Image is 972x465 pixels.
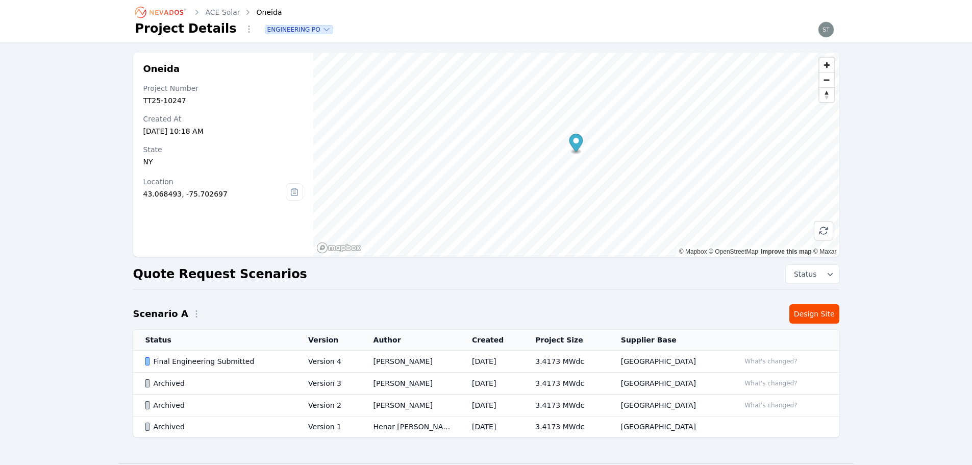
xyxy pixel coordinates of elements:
a: Design Site [789,304,839,324]
div: TT25-10247 [143,95,304,106]
span: Status [790,269,817,279]
a: Mapbox [679,248,707,255]
tr: ArchivedVersion 1Henar [PERSON_NAME][DATE]3.4173 MWdc[GEOGRAPHIC_DATA] [133,417,839,437]
td: Version 2 [296,395,361,417]
td: [DATE] [460,417,523,437]
td: [GEOGRAPHIC_DATA] [609,395,728,417]
td: [GEOGRAPHIC_DATA] [609,417,728,437]
div: Archived [145,422,291,432]
div: NY [143,157,304,167]
th: Project Size [523,330,609,351]
div: Created At [143,114,304,124]
th: Status [133,330,296,351]
tr: Final Engineering SubmittedVersion 4[PERSON_NAME][DATE]3.4173 MWdc[GEOGRAPHIC_DATA]What's changed? [133,351,839,373]
h2: Quote Request Scenarios [133,266,307,282]
td: 3.4173 MWdc [523,395,609,417]
canvas: Map [313,53,839,257]
button: What's changed? [740,356,802,367]
td: [PERSON_NAME] [361,351,460,373]
td: 3.4173 MWdc [523,373,609,395]
td: 3.4173 MWdc [523,417,609,437]
td: Henar [PERSON_NAME] [361,417,460,437]
td: [DATE] [460,351,523,373]
th: Created [460,330,523,351]
td: [DATE] [460,373,523,395]
td: [PERSON_NAME] [361,395,460,417]
div: Oneida [242,7,282,17]
span: Zoom out [819,73,834,87]
button: What's changed? [740,400,802,411]
th: Supplier Base [609,330,728,351]
h2: Oneida [143,63,304,75]
a: OpenStreetMap [709,248,758,255]
a: Improve this map [761,248,811,255]
img: steve.mustaro@nevados.solar [818,21,834,38]
div: 43.068493, -75.702697 [143,189,286,199]
td: Version 1 [296,417,361,437]
a: Maxar [813,248,837,255]
h2: Scenario A [133,307,188,321]
div: [DATE] 10:18 AM [143,126,304,136]
div: Location [143,177,286,187]
a: Mapbox homepage [316,242,361,254]
h1: Project Details [135,20,237,37]
td: [PERSON_NAME] [361,373,460,395]
div: State [143,144,304,155]
button: What's changed? [740,378,802,389]
tr: ArchivedVersion 3[PERSON_NAME][DATE]3.4173 MWdc[GEOGRAPHIC_DATA]What's changed? [133,373,839,395]
button: Status [786,265,839,283]
th: Author [361,330,460,351]
td: [DATE] [460,395,523,417]
span: Reset bearing to north [819,88,834,102]
div: Map marker [569,134,583,155]
button: Engineering PO [265,26,333,34]
div: Archived [145,378,291,388]
button: Zoom in [819,58,834,72]
th: Version [296,330,361,351]
td: [GEOGRAPHIC_DATA] [609,351,728,373]
button: Zoom out [819,72,834,87]
tr: ArchivedVersion 2[PERSON_NAME][DATE]3.4173 MWdc[GEOGRAPHIC_DATA]What's changed? [133,395,839,417]
a: ACE Solar [206,7,240,17]
div: Archived [145,400,291,410]
td: [GEOGRAPHIC_DATA] [609,373,728,395]
button: Reset bearing to north [819,87,834,102]
td: Version 4 [296,351,361,373]
td: 3.4173 MWdc [523,351,609,373]
div: Final Engineering Submitted [145,356,291,366]
nav: Breadcrumb [135,4,282,20]
td: Version 3 [296,373,361,395]
div: Project Number [143,83,304,93]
